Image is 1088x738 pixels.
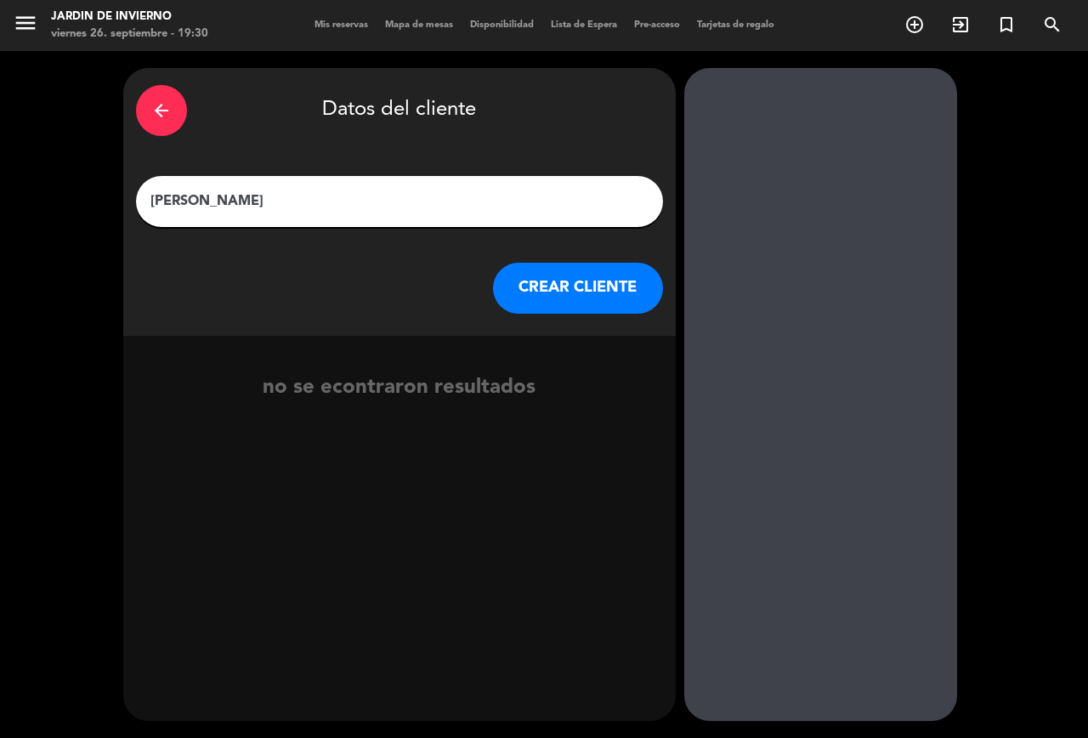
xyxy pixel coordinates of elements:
[688,20,783,30] span: Tarjetas de regalo
[149,190,650,213] input: Escriba nombre, correo electrónico o número de teléfono...
[13,10,38,42] button: menu
[462,20,542,30] span: Disponibilidad
[51,26,208,43] div: viernes 26. septiembre - 19:30
[493,263,663,314] button: CREAR CLIENTE
[306,20,377,30] span: Mis reservas
[136,81,663,140] div: Datos del cliente
[13,10,38,36] i: menu
[51,9,208,26] div: JARDIN DE INVIERNO
[626,20,688,30] span: Pre-acceso
[123,372,676,405] div: no se econtraron resultados
[996,14,1017,35] i: turned_in_not
[377,20,462,30] span: Mapa de mesas
[151,100,172,121] i: arrow_back
[904,14,925,35] i: add_circle_outline
[950,14,971,35] i: exit_to_app
[1042,14,1062,35] i: search
[542,20,626,30] span: Lista de Espera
